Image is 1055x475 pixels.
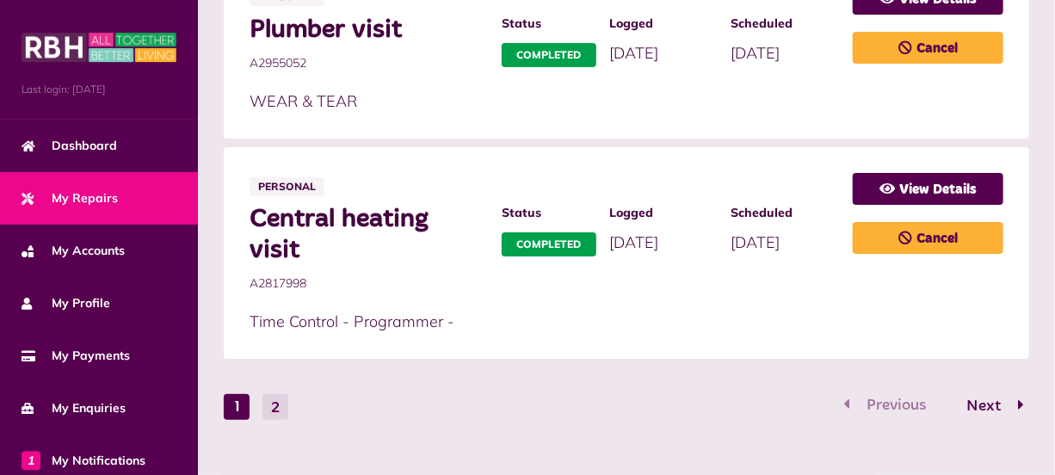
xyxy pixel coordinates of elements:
span: [DATE] [731,43,780,63]
span: My Payments [22,347,130,365]
span: My Notifications [22,452,145,470]
p: WEAR & TEAR [250,89,836,113]
span: [DATE] [609,43,658,63]
span: My Profile [22,294,110,312]
span: Personal [250,177,324,196]
span: Dashboard [22,137,117,155]
span: Logged [609,15,713,33]
span: A2955052 [250,54,484,72]
span: Scheduled [731,15,836,33]
a: Cancel [853,32,1003,64]
span: Last login: [DATE] [22,82,176,97]
span: Logged [609,204,713,222]
p: Time Control - Programmer - [250,310,836,333]
a: View Details [853,173,1003,205]
button: Go to page 2 [262,394,288,420]
img: MyRBH [22,30,176,65]
span: Plumber visit [250,15,484,46]
span: My Repairs [22,189,118,207]
span: [DATE] [609,232,658,252]
span: A2817998 [250,275,484,293]
span: Status [502,204,592,222]
span: 1 [22,451,40,470]
span: Scheduled [731,204,836,222]
span: Next [953,398,1014,414]
span: My Accounts [22,242,125,260]
span: Completed [502,232,596,256]
span: Status [502,15,592,33]
span: My Enquiries [22,399,126,417]
span: Central heating visit [250,204,484,266]
a: Cancel [853,222,1003,254]
button: Go to page 2 [948,394,1029,419]
span: [DATE] [731,232,780,252]
span: Completed [502,43,596,67]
